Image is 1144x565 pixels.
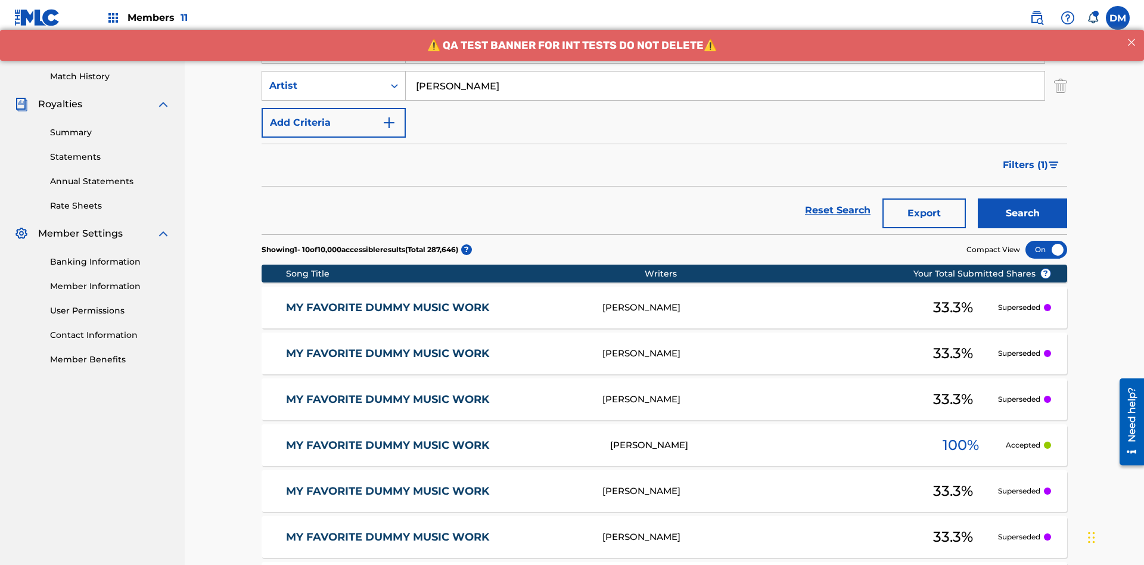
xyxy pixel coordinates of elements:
[128,11,188,24] span: Members
[106,11,120,25] img: Top Rightsholders
[1003,158,1048,172] span: Filters ( 1 )
[610,439,916,452] div: [PERSON_NAME]
[382,116,396,130] img: 9d2ae6d4665cec9f34b9.svg
[799,197,876,223] a: Reset Search
[1088,520,1095,555] div: Drag
[286,439,595,452] a: MY FAVORITE DUMMY MUSIC WORK
[933,389,973,410] span: 33.3 %
[996,150,1067,180] button: Filters (1)
[1084,508,1144,565] iframe: Chat Widget
[1049,162,1059,169] img: filter
[933,343,973,364] span: 33.3 %
[156,97,170,111] img: expand
[602,347,909,361] div: [PERSON_NAME]
[14,9,60,26] img: MLC Logo
[998,486,1040,496] p: Superseded
[998,394,1040,405] p: Superseded
[1054,71,1067,101] img: Delete Criterion
[38,97,82,111] span: Royalties
[933,297,973,318] span: 33.3 %
[38,226,123,241] span: Member Settings
[262,108,406,138] button: Add Criteria
[998,348,1040,359] p: Superseded
[1056,6,1080,30] div: Help
[14,97,29,111] img: Royalties
[1041,269,1050,278] span: ?
[50,329,170,342] a: Contact Information
[882,198,966,228] button: Export
[286,530,587,544] a: MY FAVORITE DUMMY MUSIC WORK
[427,9,717,22] span: ⚠️ QA TEST BANNER FOR INT TESTS DO NOT DELETE⚠️
[966,244,1020,255] span: Compact View
[933,526,973,548] span: 33.3 %
[286,393,587,406] a: MY FAVORITE DUMMY MUSIC WORK
[1061,11,1075,25] img: help
[50,70,170,83] a: Match History
[602,393,909,406] div: [PERSON_NAME]
[156,226,170,241] img: expand
[933,480,973,502] span: 33.3 %
[943,434,979,456] span: 100 %
[602,301,909,315] div: [PERSON_NAME]
[50,256,170,268] a: Banking Information
[14,226,29,241] img: Member Settings
[998,532,1040,542] p: Superseded
[461,244,472,255] span: ?
[286,268,645,280] div: Song Title
[602,530,909,544] div: [PERSON_NAME]
[50,151,170,163] a: Statements
[1025,6,1049,30] a: Public Search
[1106,6,1130,30] div: User Menu
[50,305,170,317] a: User Permissions
[286,301,587,315] a: MY FAVORITE DUMMY MUSIC WORK
[50,200,170,212] a: Rate Sheets
[50,280,170,293] a: Member Information
[286,347,587,361] a: MY FAVORITE DUMMY MUSIC WORK
[50,353,170,366] a: Member Benefits
[1087,12,1099,24] div: Notifications
[1006,440,1040,451] p: Accepted
[978,198,1067,228] button: Search
[1030,11,1044,25] img: search
[50,126,170,139] a: Summary
[998,302,1040,313] p: Superseded
[269,79,377,93] div: Artist
[913,268,1051,280] span: Your Total Submitted Shares
[50,175,170,188] a: Annual Statements
[1111,374,1144,471] iframe: Resource Center
[181,12,188,23] span: 11
[262,244,458,255] p: Showing 1 - 10 of 10,000 accessible results (Total 287,646 )
[645,268,951,280] div: Writers
[602,485,909,498] div: [PERSON_NAME]
[286,485,587,498] a: MY FAVORITE DUMMY MUSIC WORK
